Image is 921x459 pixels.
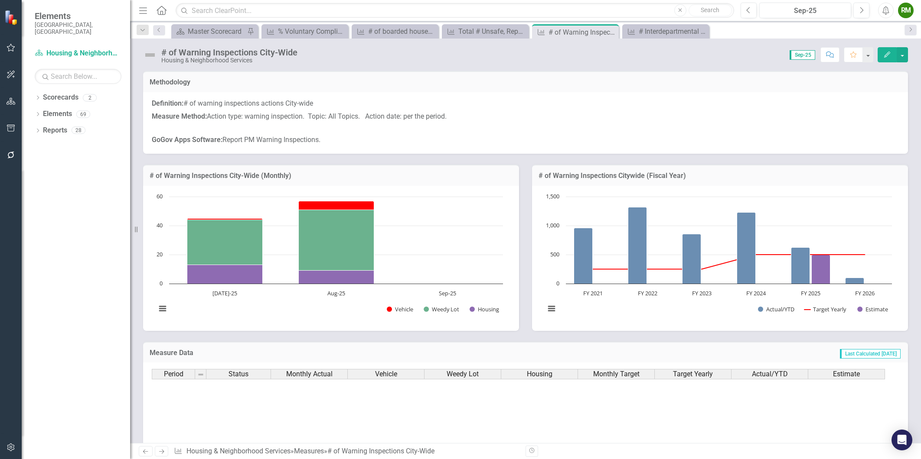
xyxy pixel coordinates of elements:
div: # of Warning Inspections City-Wide [327,447,434,455]
svg: Interactive chart [541,192,896,322]
strong: Definition: [152,99,183,107]
span: Housing [527,370,552,378]
h3: # of Warning Inspections City-Wide (Monthly) [150,172,513,180]
span: Status [229,370,248,378]
input: Search ClearPoint... [176,3,734,18]
text: Estimate [865,305,888,313]
a: Elements [43,109,72,119]
div: Master Scorecard [188,26,245,37]
div: Total # Unsafe, Repair/Demolish & boarded structures brought into compliance by owners and City t... [458,26,526,37]
text: 0 [556,279,559,287]
button: View chart menu, Chart [545,302,557,314]
text: Aug-25 [327,289,345,297]
div: Chart. Highcharts interactive chart. [541,192,899,322]
a: Measures [294,447,324,455]
img: Not Defined [143,48,157,62]
div: 2 [83,94,97,101]
text: FY 2026 [855,289,875,297]
small: [GEOGRAPHIC_DATA], [GEOGRAPHIC_DATA] [35,21,121,36]
svg: Interactive chart [152,192,507,322]
text: 1,000 [546,221,559,229]
div: # of boarded houses City-wide [368,26,436,37]
path: FY 2022, 1,317. Actual/YTD. [628,207,647,284]
button: Show Estimate [857,306,888,313]
path: Aug-25, 42. Weedy Lot. [299,210,374,270]
a: Housing & Neighborhood Services [35,48,121,58]
div: % Voluntary Compliance ([DATE]) for [GEOGRAPHIC_DATA] [278,26,346,37]
text: FY 2025 [801,289,820,297]
path: Jul-25, 13. Housing. [187,265,263,284]
span: Vehicle [375,370,397,378]
a: Housing & Neighborhood Services [186,447,291,455]
span: Search [701,6,719,13]
text: FY 2022 [638,289,657,297]
span: Last Calculated [DATE] [840,349,901,359]
path: FY 2026, 102. Actual/YTD. [846,278,864,284]
button: View chart menu, Chart [156,302,168,314]
text: 60 [157,192,163,200]
a: # of boarded houses City-wide [354,26,436,37]
text: Vehicle [395,305,413,313]
button: Search [689,4,732,16]
path: FY 2023, 854. Actual/YTD. [683,234,701,284]
span: Target Yearly [673,370,713,378]
g: Actual/YTD, series 1 of 3. Bar series with 6 bars. [574,207,864,284]
div: Sep-25 [762,6,848,16]
a: # Interdepartmental Collaborations [624,26,707,37]
p: # of warning inspections actions City-wide [152,99,899,110]
path: FY 2024, 1,230. Actual/YTD. [737,212,756,284]
button: Show Vehicle [387,306,414,313]
p: Action type: warning inspection. Topic: All Topics. Action date: per the period. [152,110,899,133]
text: 20 [157,250,163,258]
p: Report PM Warning Inspections. [152,133,899,145]
div: Chart. Highcharts interactive chart. [152,192,510,322]
div: # of Warning Inspections City-Wide [161,48,297,57]
div: Open Intercom Messenger [892,430,912,450]
a: Scorecards [43,93,78,103]
text: Housing [478,305,499,313]
text: 0 [160,279,163,287]
path: Jul-25, 1. Vehicle. [187,218,263,220]
a: Master Scorecard [173,26,245,37]
text: 500 [550,250,559,258]
g: Vehicle, bar series 1 of 3 with 3 bars. [187,197,448,220]
span: Sep-25 [790,50,815,60]
span: Period [164,370,183,378]
text: FY 2024 [746,289,766,297]
path: FY 2021, 962. Actual/YTD. [574,228,593,284]
path: FY 2025 , 624. Actual/YTD. [791,247,810,284]
g: Weedy Lot, bar series 2 of 3 with 3 bars. [187,197,448,271]
div: # Interdepartmental Collaborations [639,26,707,37]
button: Show Target Yearly [804,306,847,313]
button: RM [898,3,914,18]
text: 40 [157,221,163,229]
h3: Methodology [150,78,901,86]
input: Search Below... [35,69,121,84]
h3: Measure Data [150,349,462,357]
div: 28 [72,127,85,134]
text: [DATE]-25 [212,289,237,297]
img: 8DAGhfEEPCf229AAAAAElFTkSuQmCC [197,371,204,378]
text: FY 2021 [583,289,603,297]
text: 1,500 [546,192,559,200]
span: Weedy Lot [447,370,479,378]
a: Total # Unsafe, Repair/Demolish & boarded structures brought into compliance by owners and City t... [444,26,526,37]
path: FY 2025 , 500. Estimate. [812,255,830,284]
text: Actual/YTD [766,305,794,313]
a: Reports [43,126,67,136]
text: Weedy Lot [432,305,459,313]
text: Sep-25 [439,289,456,297]
path: Aug-25, 9. Housing. [299,270,374,284]
button: Sep-25 [759,3,851,18]
div: # of Warning Inspections City-Wide [549,27,617,38]
button: Show Housing [470,306,500,313]
span: Monthly Actual [286,370,333,378]
div: » » [174,446,519,456]
h3: # of Warning Inspections Citywide (Fiscal Year) [539,172,901,180]
strong: Measure Method: [152,112,207,120]
span: Elements [35,11,121,21]
path: Aug-25, 6. Vehicle. [299,201,374,210]
path: Jul-25, 31. Weedy Lot. [187,220,263,265]
img: ClearPoint Strategy [4,10,20,25]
